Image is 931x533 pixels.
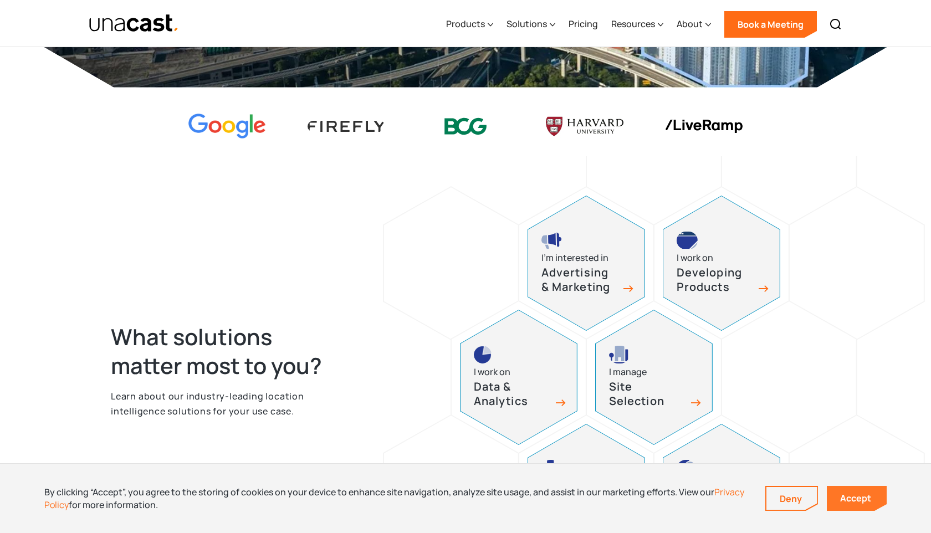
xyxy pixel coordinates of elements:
[446,2,493,47] div: Products
[827,486,887,511] a: Accept
[427,111,504,142] img: BCG logo
[474,346,492,363] img: pie chart icon
[665,120,743,134] img: liveramp logo
[111,389,345,418] p: Learn about our industry-leading location intelligence solutions for your use case.
[111,322,345,380] h2: What solutions matter most to you?
[460,310,577,445] a: pie chart iconI work onData & Analytics
[474,380,551,409] h3: Data & Analytics
[528,196,645,331] a: advertising and marketing iconI’m interested inAdvertising & Marketing
[677,265,754,295] h3: Developing Products
[724,11,817,38] a: Book a Meeting
[89,14,179,33] img: Unacast text logo
[677,17,703,30] div: About
[829,18,842,31] img: Search icon
[44,486,744,510] a: Privacy Policy
[663,196,780,331] a: developing products iconI work onDeveloping Products
[89,14,179,33] a: home
[677,2,711,47] div: About
[611,2,663,47] div: Resources
[609,365,647,380] div: I manage
[308,121,385,131] img: Firefly Advertising logo
[507,17,547,30] div: Solutions
[595,310,713,445] a: site selection icon I manageSite Selection
[507,2,555,47] div: Solutions
[188,114,266,140] img: Google logo Color
[766,487,817,510] a: Deny
[474,365,510,380] div: I work on
[541,250,608,265] div: I’m interested in
[677,250,713,265] div: I work on
[677,460,697,478] img: competitive intelligence icon
[611,17,655,30] div: Resources
[546,113,623,140] img: Harvard U logo
[677,232,698,249] img: developing products icon
[609,380,687,409] h3: Site Selection
[44,486,749,511] div: By clicking “Accept”, you agree to the storing of cookies on your device to enhance site navigati...
[609,346,630,363] img: site selection icon
[541,460,560,478] img: site performance icon
[569,2,598,47] a: Pricing
[446,17,485,30] div: Products
[541,265,619,295] h3: Advertising & Marketing
[541,232,562,249] img: advertising and marketing icon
